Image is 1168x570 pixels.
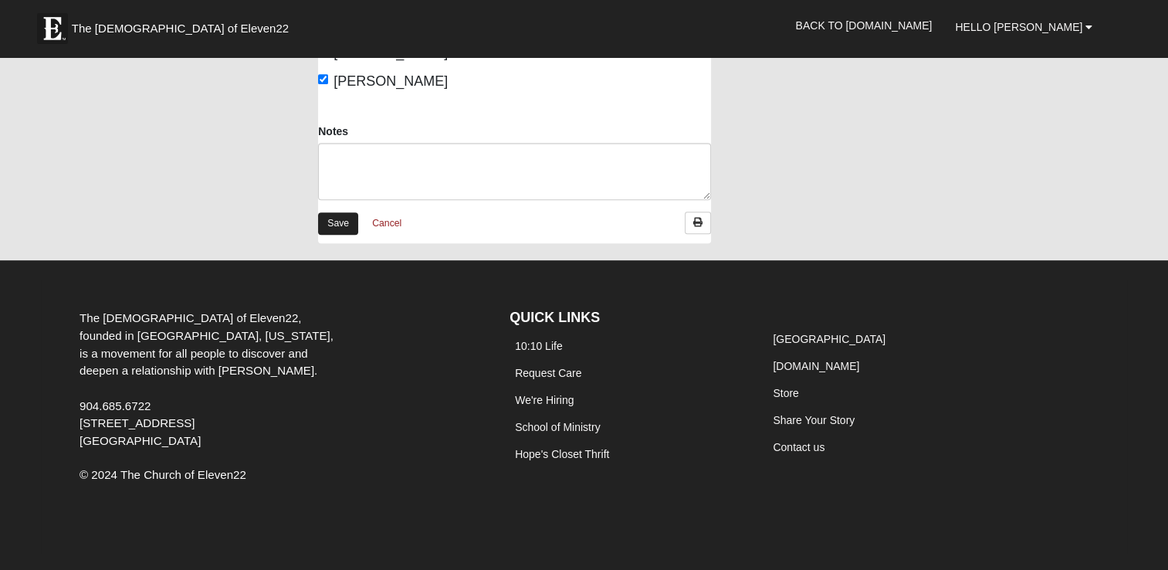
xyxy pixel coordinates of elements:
[72,21,289,36] span: The [DEMOGRAPHIC_DATA] of Eleven22
[80,468,246,481] span: © 2024 The Church of Eleven22
[515,367,581,379] a: Request Care
[943,8,1104,46] a: Hello [PERSON_NAME]
[515,340,563,352] a: 10:10 Life
[362,212,411,236] a: Cancel
[955,21,1082,33] span: Hello [PERSON_NAME]
[80,434,201,447] span: [GEOGRAPHIC_DATA]
[318,124,348,139] label: Notes
[784,6,943,45] a: Back to [DOMAIN_NAME]
[773,333,885,345] a: [GEOGRAPHIC_DATA]
[318,212,358,235] a: Save
[68,310,354,450] div: The [DEMOGRAPHIC_DATA] of Eleven22, founded in [GEOGRAPHIC_DATA], [US_STATE], is a movement for a...
[685,212,711,234] a: Print Attendance Roster
[318,74,328,84] input: [PERSON_NAME]
[773,360,859,372] a: [DOMAIN_NAME]
[773,414,855,426] a: Share Your Story
[773,441,824,453] a: Contact us
[29,5,338,44] a: The [DEMOGRAPHIC_DATA] of Eleven22
[37,13,68,44] img: Eleven22 logo
[510,310,744,327] h4: QUICK LINKS
[515,394,574,406] a: We're Hiring
[773,387,798,399] a: Store
[515,448,609,460] a: Hope's Closet Thrift
[515,421,600,433] a: School of Ministry
[333,73,448,89] span: [PERSON_NAME]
